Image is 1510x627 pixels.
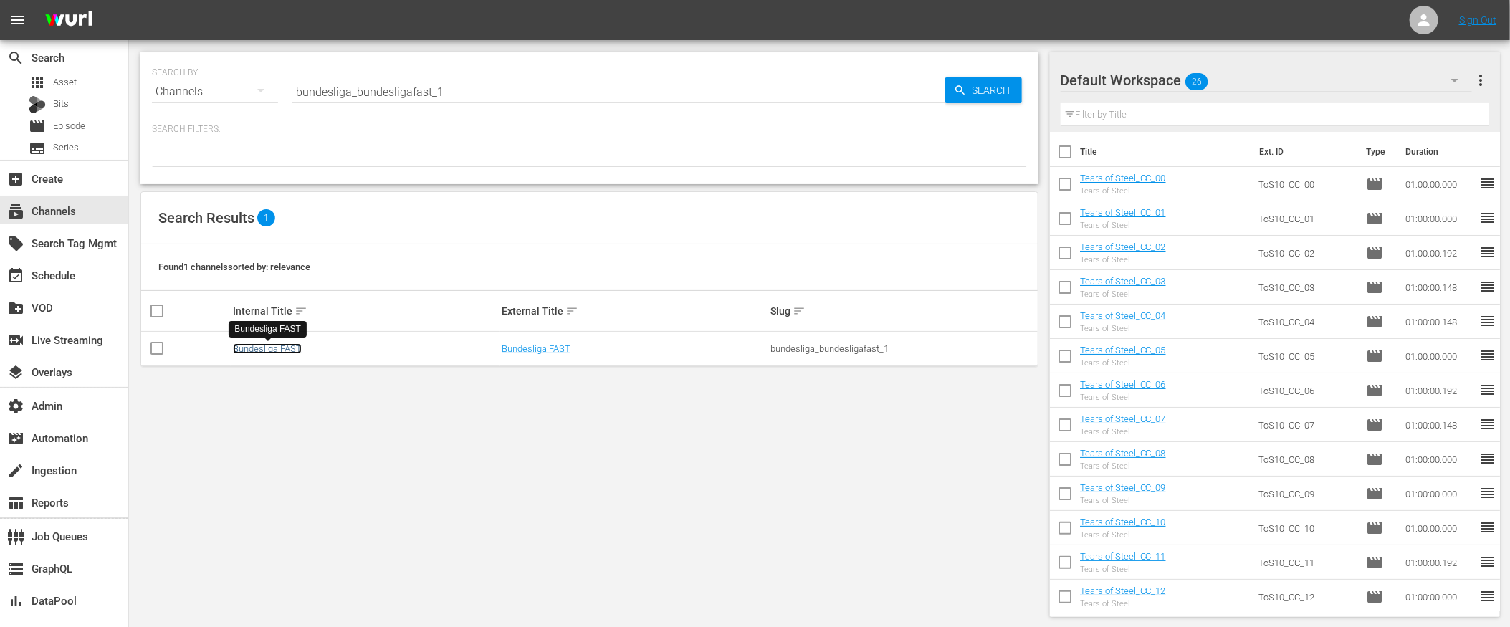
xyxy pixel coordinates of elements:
div: Bundesliga FAST [234,323,301,335]
button: Search [945,77,1022,103]
span: reorder [1478,519,1496,536]
span: Episode [1366,485,1383,502]
th: Title [1080,132,1251,172]
td: ToS10_CC_02 [1253,236,1361,270]
span: Channels [7,203,24,220]
span: Episode [1366,279,1383,296]
span: Episode [1366,348,1383,365]
a: Tears of Steel_CC_05 [1080,345,1166,355]
span: Ingestion [7,462,24,479]
td: 01:00:00.000 [1400,201,1478,236]
span: Bits [53,97,69,111]
span: GraphQL [7,560,24,578]
div: Bits [29,96,46,113]
div: Tears of Steel [1080,221,1166,230]
span: reorder [1478,244,1496,261]
div: Slug [770,302,1035,320]
span: Episode [1366,313,1383,330]
span: VOD [7,300,24,317]
td: ToS10_CC_07 [1253,408,1361,442]
span: Create [7,171,24,188]
span: Episode [53,119,85,133]
a: Tears of Steel_CC_04 [1080,310,1166,321]
td: 01:00:00.192 [1400,236,1478,270]
span: Series [29,140,46,157]
div: Tears of Steel [1080,289,1166,299]
td: 01:00:00.148 [1400,408,1478,442]
span: Search [967,77,1022,103]
td: ToS10_CC_09 [1253,477,1361,511]
a: Sign Out [1459,14,1496,26]
div: Default Workspace [1061,60,1473,100]
span: reorder [1478,347,1496,364]
span: Asset [53,75,77,90]
span: more_vert [1472,72,1489,89]
a: Bundesliga FAST [233,343,302,354]
span: Series [53,140,79,155]
div: Tears of Steel [1080,599,1166,608]
span: Live Streaming [7,332,24,349]
a: Tears of Steel_CC_12 [1080,585,1166,596]
span: reorder [1478,312,1496,330]
span: Search Tag Mgmt [7,235,24,252]
div: External Title [502,302,766,320]
span: sort [793,305,806,317]
span: 26 [1185,67,1208,97]
td: 01:00:00.000 [1400,442,1478,477]
div: Internal Title [233,302,497,320]
td: 01:00:00.000 [1400,580,1478,614]
td: ToS10_CC_06 [1253,373,1361,408]
td: ToS10_CC_05 [1253,339,1361,373]
div: Tears of Steel [1080,427,1166,436]
span: Episode [1366,520,1383,537]
span: Schedule [7,267,24,284]
a: Tears of Steel_CC_09 [1080,482,1166,493]
a: Tears of Steel_CC_08 [1080,448,1166,459]
span: Episode [1366,210,1383,227]
td: 01:00:00.148 [1400,270,1478,305]
span: Episode [1366,554,1383,571]
td: 01:00:00.000 [1400,511,1478,545]
a: Tears of Steel_CC_03 [1080,276,1166,287]
div: Channels [152,72,278,112]
p: Search Filters: [152,123,1027,135]
td: 01:00:00.192 [1400,373,1478,408]
a: Tears of Steel_CC_01 [1080,207,1166,218]
div: Tears of Steel [1080,393,1166,402]
div: Tears of Steel [1080,461,1166,471]
td: ToS10_CC_01 [1253,201,1361,236]
span: reorder [1478,553,1496,570]
div: Tears of Steel [1080,358,1166,368]
td: 01:00:00.000 [1400,477,1478,511]
td: ToS10_CC_10 [1253,511,1361,545]
span: reorder [1478,381,1496,398]
th: Duration [1397,132,1483,172]
a: Tears of Steel_CC_02 [1080,241,1166,252]
td: ToS10_CC_04 [1253,305,1361,339]
td: 01:00:00.000 [1400,339,1478,373]
a: Tears of Steel_CC_11 [1080,551,1166,562]
td: ToS10_CC_08 [1253,442,1361,477]
span: Episode [1366,588,1383,606]
span: sort [295,305,307,317]
th: Type [1357,132,1397,172]
span: reorder [1478,484,1496,502]
span: Job Queues [7,528,24,545]
td: ToS10_CC_00 [1253,167,1361,201]
span: Search Results [158,209,254,226]
td: ToS10_CC_03 [1253,270,1361,305]
span: reorder [1478,588,1496,605]
span: Episode [1366,416,1383,434]
span: sort [565,305,578,317]
td: ToS10_CC_12 [1253,580,1361,614]
a: Tears of Steel_CC_07 [1080,413,1166,424]
span: Admin [7,398,24,415]
span: reorder [1478,209,1496,226]
button: more_vert [1472,63,1489,97]
td: ToS10_CC_11 [1253,545,1361,580]
span: reorder [1478,278,1496,295]
span: Search [7,49,24,67]
span: Reports [7,494,24,512]
span: 1 [257,209,275,226]
span: Overlays [7,364,24,381]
